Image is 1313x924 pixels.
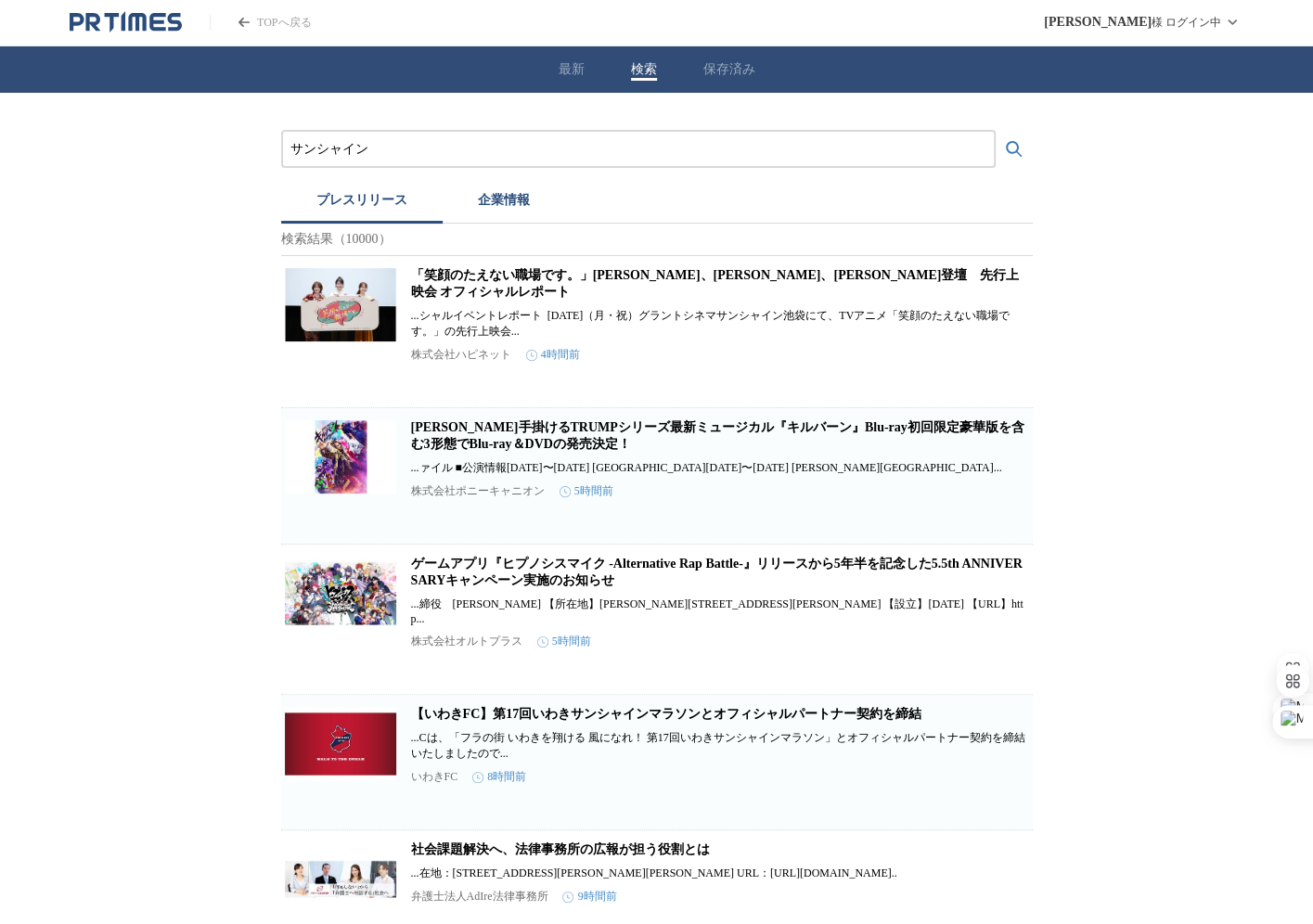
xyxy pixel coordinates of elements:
[411,420,1024,451] a: [PERSON_NAME]手掛けるTRUMPシリーズ最新ミュージカル『キルバーン』Blu-ray初回限定豪華版を含む3形態でBlu-ray＆DVDの発売決定！
[411,268,1020,299] a: 「笑顔のたえない職場です。」[PERSON_NAME]、[PERSON_NAME]、[PERSON_NAME]登壇 先行上映会 オフィシャルレポート
[411,730,1029,762] p: ...Cは、「フラの街 いわきを翔ける 風になれ！ 第17回いわきサンシャインマラソン」とオフィシャルパートナー契約を締結いたしましたので...
[411,557,1023,587] a: ゲームアプリ『ヒプノシスマイク -Alternative Rap Battle-』リリースから5年半を記念した5.5th ANNIVERSARYキャンペーン実施のお知らせ
[411,597,1029,626] p: ...締役 [PERSON_NAME] 【所在地】[PERSON_NAME][STREET_ADDRESS][PERSON_NAME] 【設立】[DATE] 【URL】http...
[411,769,458,785] p: いわきFC
[411,483,545,499] p: 株式会社ポニーキャニオン
[1044,15,1152,30] span: [PERSON_NAME]
[411,842,710,856] a: 社会課題解決へ、法律事務所の広報が担う役割とは
[285,267,396,341] img: 「笑顔のたえない職場です。」夏吉ゆうこさん、雨宮天さん、伊藤美来さん登壇 先行上映会 オフィシャルレポート
[281,183,443,224] button: プレスリリース
[285,556,396,630] img: ゲームアプリ『ヒプノシスマイク -Alternative Rap Battle-』リリースから5年半を記念した5.5th ANNIVERSARYキャンペーン実施のお知らせ
[537,634,591,649] time: 5時間前
[285,841,396,916] img: 社会課題解決へ、法律事務所の広報が担う役割とは
[290,139,986,160] input: プレスリリースおよび企業を検索する
[559,61,585,78] button: 最新
[411,634,522,649] p: 株式会社オルトプラス
[210,15,311,31] a: PR TIMESのトップページはこちら
[411,889,548,905] p: 弁護士法人AdIre法律事務所
[443,183,565,224] button: 企業情報
[411,460,1029,476] p: ...ァイル ■公演情報[DATE]〜[DATE] [GEOGRAPHIC_DATA][DATE]〜[DATE] [PERSON_NAME][GEOGRAPHIC_DATA]...
[472,769,526,785] time: 8時間前
[411,347,511,363] p: 株式会社ハピネット
[631,61,657,78] button: 検索
[281,224,1033,256] p: 検索結果（10000）
[285,706,396,780] img: 【いわきFC】第17回いわきサンシャインマラソンとオフィシャルパートナー契約を締結
[411,866,1029,881] p: ...在地：[STREET_ADDRESS][PERSON_NAME][PERSON_NAME] URL：[URL][DOMAIN_NAME]..
[703,61,755,78] button: 保存済み
[560,483,613,499] time: 5時間前
[562,889,616,905] time: 9時間前
[411,707,922,721] a: 【いわきFC】第17回いわきサンシャインマラソンとオフィシャルパートナー契約を締結
[526,347,580,363] time: 4時間前
[70,11,182,33] a: PR TIMESのトップページはこちら
[285,419,396,494] img: 末満健一が手掛けるTRUMPシリーズ最新ミュージカル『キルバーン』Blu-ray初回限定豪華版を含む3形態でBlu-ray＆DVDの発売決定！
[411,308,1029,340] p: ...シャルイベントレポート [DATE]（月・祝）グラントシネマサンシャイン池袋にて、TVアニメ「笑顔のたえない職場です。」の先行上映会...
[996,131,1033,168] button: 検索する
